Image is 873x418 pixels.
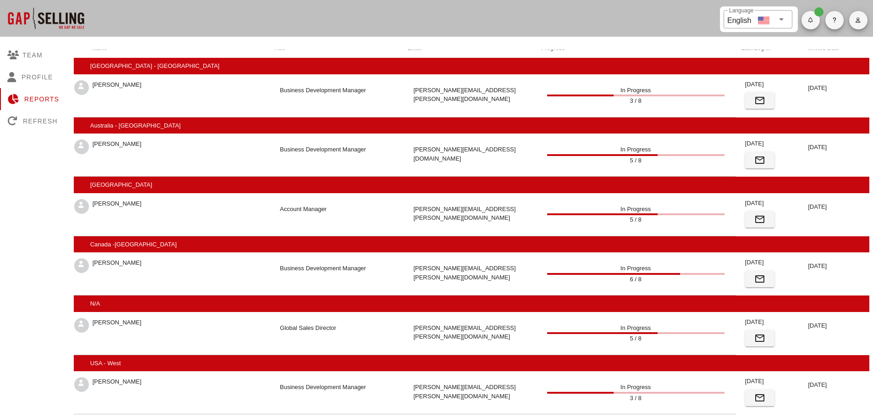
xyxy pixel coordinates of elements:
[536,193,736,236] div: In Progress
[808,143,864,152] div: [DATE]
[269,312,402,355] div: Global Sales Director
[269,252,402,295] div: Business Development Manager
[93,139,142,154] div: [PERSON_NAME]
[536,312,736,355] div: In Progress
[68,58,869,74] div: [GEOGRAPHIC_DATA] - [GEOGRAPHIC_DATA]
[741,258,797,271] div: [DATE]
[402,371,535,414] div: [PERSON_NAME][EMAIL_ADDRESS][PERSON_NAME][DOMAIN_NAME]
[269,371,402,414] div: Business Development Manager
[727,13,751,26] div: English
[814,7,824,17] span: Badge
[402,134,535,177] div: [PERSON_NAME][EMAIL_ADDRESS][DOMAIN_NAME]
[536,371,736,414] div: In Progress
[808,262,864,271] div: [DATE]
[536,74,736,117] div: In Progress
[547,96,725,106] div: 3 / 8
[547,275,725,284] div: 6 / 8
[547,394,725,403] div: 3 / 8
[741,199,797,212] div: [DATE]
[808,380,864,390] div: [DATE]
[808,321,864,330] div: [DATE]
[741,377,797,390] div: [DATE]
[547,215,725,224] div: 5 / 8
[68,355,869,372] div: USA - West
[68,236,869,253] div: Canada -[GEOGRAPHIC_DATA]
[808,202,864,212] div: [DATE]
[93,258,142,273] div: [PERSON_NAME]
[93,199,142,214] div: [PERSON_NAME]
[402,312,535,355] div: [PERSON_NAME][EMAIL_ADDRESS][PERSON_NAME][DOMAIN_NAME]
[402,252,535,295] div: [PERSON_NAME][EMAIL_ADDRESS][PERSON_NAME][DOMAIN_NAME]
[536,252,736,295] div: In Progress
[808,84,864,93] div: [DATE]
[93,377,142,392] div: [PERSON_NAME]
[724,10,792,28] div: LanguageEnglish
[547,156,725,165] div: 5 / 8
[547,334,725,343] div: 5 / 8
[402,193,535,236] div: [PERSON_NAME][EMAIL_ADDRESS][PERSON_NAME][DOMAIN_NAME]
[269,134,402,177] div: Business Development Manager
[402,74,535,117] div: [PERSON_NAME][EMAIL_ADDRESS][PERSON_NAME][DOMAIN_NAME]
[536,134,736,177] div: In Progress
[269,193,402,236] div: Account Manager
[93,318,142,333] div: [PERSON_NAME]
[68,177,869,193] div: [GEOGRAPHIC_DATA]
[269,74,402,117] div: Business Development Manager
[68,295,869,312] div: N/A
[93,80,142,95] div: [PERSON_NAME]
[741,80,797,93] div: [DATE]
[68,117,869,134] div: Australia - [GEOGRAPHIC_DATA]
[741,139,797,152] div: [DATE]
[741,318,797,330] div: [DATE]
[729,7,753,14] label: Language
